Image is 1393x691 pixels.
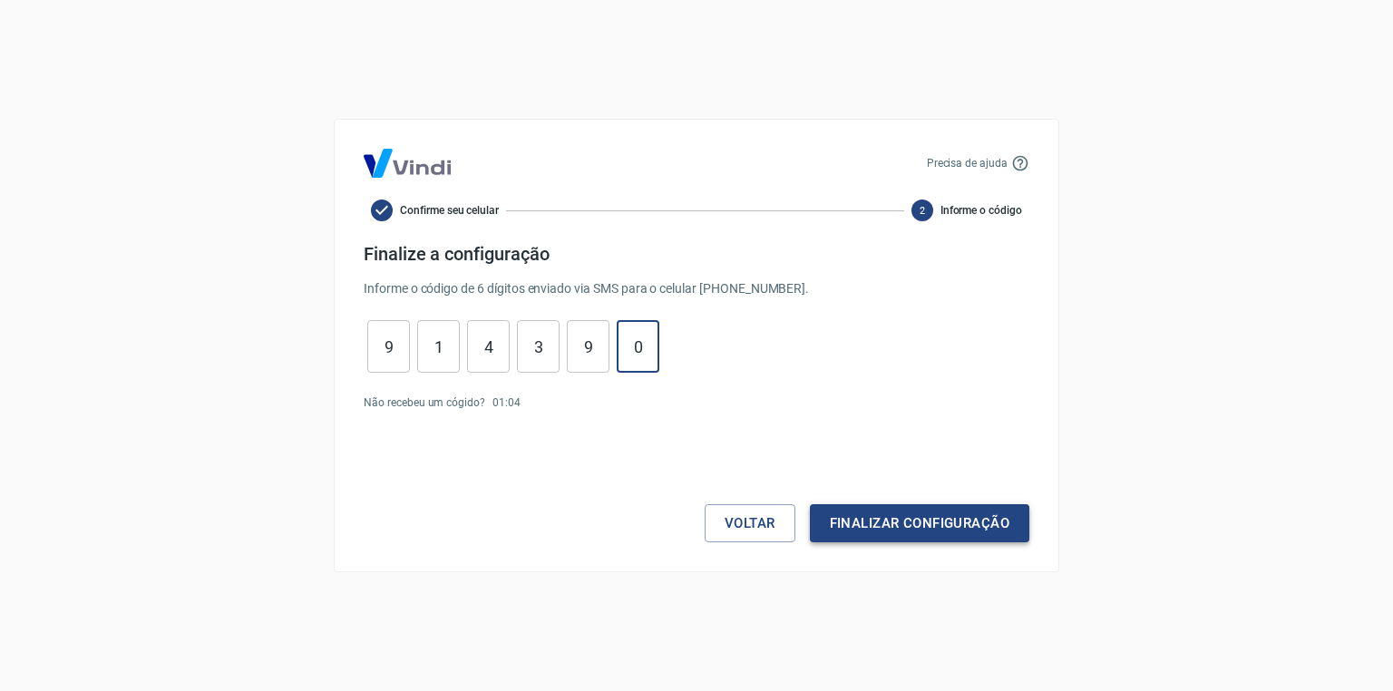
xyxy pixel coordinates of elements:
button: Voltar [705,504,795,542]
button: Finalizar configuração [810,504,1029,542]
span: Confirme seu celular [400,202,499,219]
p: Precisa de ajuda [927,155,1008,171]
text: 2 [920,205,925,217]
h4: Finalize a configuração [364,243,1029,265]
p: Não recebeu um cógido? [364,394,485,411]
span: Informe o código [940,202,1022,219]
p: Informe o código de 6 dígitos enviado via SMS para o celular [PHONE_NUMBER] . [364,279,1029,298]
p: 01 : 04 [492,394,521,411]
img: Logo Vind [364,149,451,178]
